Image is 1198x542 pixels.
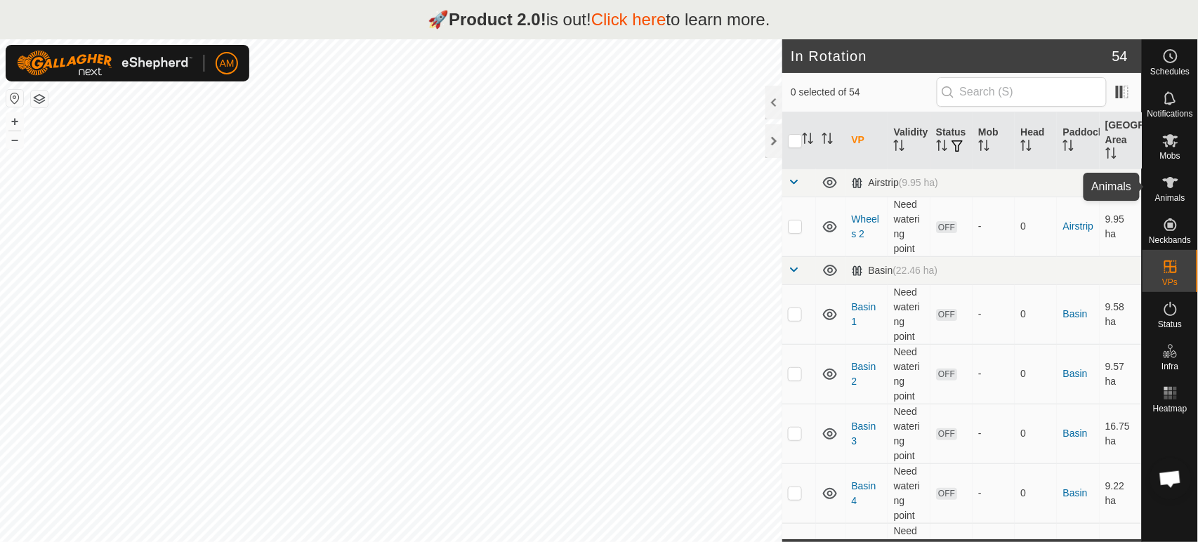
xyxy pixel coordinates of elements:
span: (22.46 ha) [893,265,937,276]
td: 0 [1015,284,1057,344]
button: – [6,131,23,148]
th: VP [845,112,888,169]
th: Paddock [1057,112,1099,169]
span: Animals [1155,194,1185,202]
span: Infra [1161,362,1178,371]
a: Click here [591,10,666,29]
span: Neckbands [1149,236,1191,244]
td: Need watering point [888,197,930,256]
span: Status [1158,320,1182,329]
td: Need watering point [888,284,930,344]
img: Gallagher Logo [17,51,192,76]
a: Basin 1 [851,301,876,327]
a: Basin 4 [851,480,876,506]
div: - [978,219,1009,234]
div: - [978,366,1009,381]
span: 54 [1112,46,1128,67]
div: Basin [851,265,937,277]
p-sorticon: Activate to sort [822,135,833,146]
div: Airstrip [851,177,938,189]
th: Mob [973,112,1015,169]
th: Head [1015,112,1057,169]
span: Mobs [1160,152,1180,160]
td: 0 [1015,344,1057,404]
td: Need watering point [888,344,930,404]
td: Need watering point [888,463,930,523]
td: 0 [1015,197,1057,256]
span: OFF [936,428,957,440]
span: VPs [1162,278,1178,286]
h2: In Rotation [791,48,1112,65]
a: Basin 2 [851,361,876,387]
span: OFF [936,309,957,321]
div: Open chat [1150,458,1192,500]
span: Heatmap [1153,404,1187,413]
button: Reset Map [6,90,23,107]
span: AM [220,56,235,71]
td: 9.58 ha [1100,284,1142,344]
a: Airstrip [1062,220,1093,232]
span: OFF [936,221,957,233]
span: OFF [936,369,957,381]
td: 9.22 ha [1100,463,1142,523]
td: Need watering point [888,404,930,463]
th: Status [930,112,973,169]
p-sorticon: Activate to sort [936,142,947,153]
th: [GEOGRAPHIC_DATA] Area [1100,112,1142,169]
a: Basin [1062,428,1087,439]
span: Notifications [1147,110,1193,118]
td: 0 [1015,463,1057,523]
td: 9.57 ha [1100,344,1142,404]
p-sorticon: Activate to sort [978,142,989,153]
div: - [978,307,1009,322]
td: 0 [1015,404,1057,463]
div: - [978,426,1009,441]
a: Basin 3 [851,421,876,447]
p-sorticon: Activate to sort [1062,142,1074,153]
a: Basin [1062,487,1087,498]
p-sorticon: Activate to sort [802,135,813,146]
a: Wheels 2 [851,213,879,239]
td: 16.75 ha [1100,404,1142,463]
a: Basin [1062,308,1087,319]
p-sorticon: Activate to sort [1105,150,1117,161]
input: Search (S) [937,77,1107,107]
td: 9.95 ha [1100,197,1142,256]
th: Validity [888,112,930,169]
span: (9.95 ha) [899,177,938,188]
button: Map Layers [31,91,48,107]
button: + [6,113,23,130]
p: 🚀 is out! to learn more. [428,7,770,32]
span: 0 selected of 54 [791,85,936,100]
span: OFF [936,488,957,500]
a: Basin [1062,368,1087,379]
p-sorticon: Activate to sort [1020,142,1032,153]
div: - [978,486,1009,501]
p-sorticon: Activate to sort [893,142,904,153]
span: Schedules [1150,67,1190,76]
strong: Product 2.0! [449,10,546,29]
